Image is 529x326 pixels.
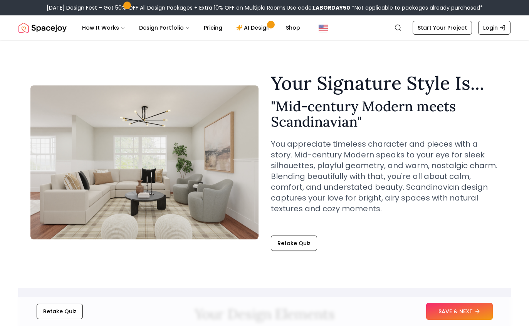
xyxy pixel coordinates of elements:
img: Mid-century Modern meets Scandinavian Style Example [30,85,259,239]
div: [DATE] Design Fest – Get 50% OFF All Design Packages + Extra 10% OFF on Multiple Rooms. [47,4,483,12]
a: Pricing [198,20,228,35]
img: Spacejoy Logo [18,20,67,35]
a: Login [478,21,511,35]
button: SAVE & NEXT [426,303,493,320]
nav: Main [76,20,306,35]
button: Retake Quiz [37,304,83,319]
span: Use code: [287,4,350,12]
button: Retake Quiz [271,236,317,251]
a: AI Design [230,20,278,35]
h1: Your Signature Style Is... [271,74,499,92]
a: Shop [280,20,306,35]
nav: Global [18,15,511,40]
button: How It Works [76,20,131,35]
p: You appreciate timeless character and pieces with a story. Mid-century Modern speaks to your eye ... [271,139,499,214]
span: *Not applicable to packages already purchased* [350,4,483,12]
img: United States [319,23,328,32]
a: Start Your Project [413,21,472,35]
b: LABORDAY50 [313,4,350,12]
a: Spacejoy [18,20,67,35]
h2: " Mid-century Modern meets Scandinavian " [271,99,499,129]
button: Design Portfolio [133,20,196,35]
